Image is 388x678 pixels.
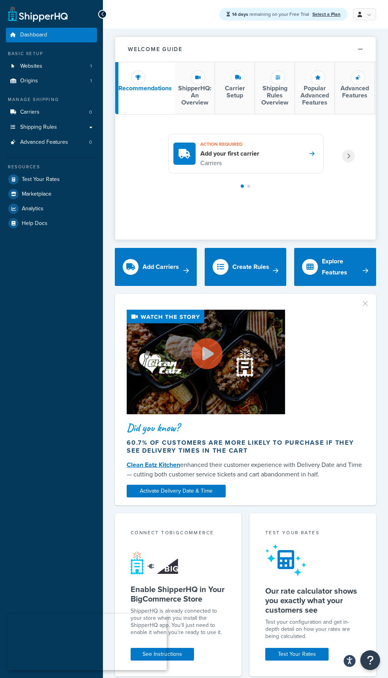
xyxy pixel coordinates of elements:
[20,124,57,131] span: Shipping Rules
[360,650,380,670] button: Open Resource Center
[6,74,97,88] li: Origins
[200,158,259,168] p: Carriers
[232,11,248,18] strong: 14 days
[200,139,259,149] h3: Action required
[127,460,364,479] div: enhanced their customer experience with Delivery Date and Time — cutting both customer service ti...
[89,109,92,116] span: 0
[6,28,97,42] a: Dashboard
[294,248,376,286] a: Explore Features
[6,164,97,170] div: Resources
[6,105,97,120] li: Carriers
[90,78,92,84] span: 1
[131,608,226,636] p: ShipperHQ is already connected to your store when you install the ShipperHQ app. You'll just need...
[312,11,340,18] a: Select a Plan
[6,50,97,57] div: Basic Setup
[258,85,291,106] h3: Shipping Rules Overview
[6,96,97,103] div: Manage Shipping
[205,248,287,286] a: Create Rules
[232,261,269,272] div: Create Rules
[6,74,97,88] a: Origins1
[127,310,285,414] img: Video thumbnail
[20,139,68,146] span: Advanced Features
[6,135,97,150] a: Advanced Features0
[20,63,42,70] span: Websites
[322,256,363,278] div: Explore Features
[22,206,44,212] span: Analytics
[22,176,60,183] span: Test Your Rates
[127,485,226,497] a: Activate Delivery Date & Time
[338,85,371,99] h3: Advanced Features
[6,59,97,74] li: Websites
[265,529,360,538] div: Test your rates
[115,248,197,286] a: Add Carriers
[6,135,97,150] li: Advanced Features
[178,85,211,106] h3: ShipperHQ: An Overview
[118,85,172,92] h3: Recommendations
[128,46,183,52] h2: Welcome Guide
[6,120,97,135] a: Shipping Rules
[6,172,97,187] a: Test Your Rates
[127,439,364,455] div: 60.7% of customers are more likely to purchase if they see delivery times in the cart
[143,261,179,272] div: Add Carriers
[265,648,329,661] a: Test Your Rates
[90,63,92,70] span: 1
[22,191,51,198] span: Marketplace
[232,11,310,18] span: remaining on your Free Trial
[6,105,97,120] a: Carriers0
[6,216,97,230] a: Help Docs
[265,586,360,615] h5: Our rate calculator shows you exactly what your customers see
[265,619,360,640] div: Test your configuration and get in-depth detail on how your rates are being calculated.
[131,551,180,575] img: connect-shq-bc-71769feb.svg
[20,109,40,116] span: Carriers
[127,422,364,433] div: Did you know?
[200,149,259,158] h4: Add your first carrier
[20,32,47,38] span: Dashboard
[6,202,97,216] a: Analytics
[218,85,251,99] h3: Carrier Setup
[131,585,226,604] h5: Enable ShipperHQ in Your BigCommerce Store
[89,139,92,146] span: 0
[131,529,226,538] div: Connect to BigCommerce
[6,59,97,74] a: Websites1
[127,460,180,469] a: Clean Eatz Kitchen
[22,220,48,227] span: Help Docs
[6,187,97,201] a: Marketplace
[298,85,331,106] h3: Popular Advanced Features
[115,37,376,62] button: Welcome Guide
[20,78,38,84] span: Origins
